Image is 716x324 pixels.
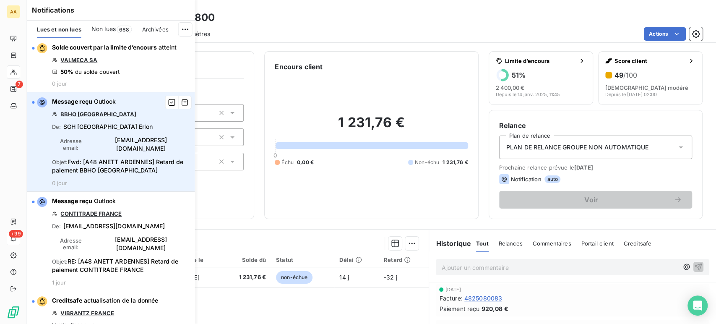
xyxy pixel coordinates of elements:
[27,92,195,192] button: Message reçu OutlookBBHO [GEOGRAPHIC_DATA]De:SGH [GEOGRAPHIC_DATA] ErlonAdresse email:[EMAIL_ADDR...
[614,71,637,79] h6: 49
[94,197,116,204] span: Outlook
[27,192,195,291] button: Message reçu OutlookCONTITRADE FRANCEDe:[EMAIL_ADDRESS][DOMAIN_NAME]Adresse email:[EMAIL_ADDRESS]...
[226,256,266,263] div: Solde dû
[439,294,462,303] span: Facture :
[499,191,692,209] button: Voir
[499,240,523,247] span: Relances
[687,295,708,316] div: Open Intercom Messenger
[52,258,178,273] span: RE: [A48 ANETT ARDENNES] Retard de paiement CONTITRADE FRANCE
[276,256,329,263] div: Statut
[60,57,97,63] a: VALMECA SA
[9,230,23,238] span: +99
[512,71,526,79] h6: 51 %
[614,57,685,64] span: Score client
[52,180,67,186] span: 0 jour
[644,27,686,41] button: Actions
[464,294,503,303] span: 4825080083
[52,159,68,165] span: Objet :
[32,5,190,15] h6: Notifications
[624,240,652,247] span: Creditsafe
[52,258,68,265] span: Objet :
[605,84,688,91] span: [DEMOGRAPHIC_DATA] modéré
[429,238,471,248] h6: Historique
[598,51,703,105] button: Score client49/100[DEMOGRAPHIC_DATA] modéréDepuis le [DATE] 02:00
[52,158,183,174] span: Fwd: [A48 ANETT ARDENNES] Retard de paiement BBHO [GEOGRAPHIC_DATA]
[75,68,120,75] span: du solde couvert
[52,98,92,105] span: Message reçu
[505,57,575,64] span: Limite d’encours
[63,222,164,230] span: [EMAIL_ADDRESS][DOMAIN_NAME]
[84,297,158,304] span: actualisation de la donnée
[506,143,649,152] span: PLAN DE RELANCE GROUPE NON AUTOMATIQUE
[275,114,468,139] h2: 1 231,76 €
[94,98,116,105] span: Outlook
[445,287,461,292] span: [DATE]
[158,44,176,51] span: atteint
[384,256,424,263] div: Retard
[581,240,614,247] span: Portail client
[60,310,114,316] a: VIBRANTZ FRANCE
[533,240,571,247] span: Commentaires
[52,297,82,304] span: Creditsafe
[52,44,156,51] span: Solde couvert par la limite d’encours
[52,138,89,151] span: Adresse email :
[415,159,439,166] span: Non-échu
[496,84,524,91] span: 2 400,00 €
[273,152,277,159] span: 0
[226,273,266,282] span: 1 231,76 €
[511,176,542,183] span: Notification
[91,25,116,33] span: Non lues
[276,271,312,284] span: non-échue
[52,223,61,230] span: De :
[623,71,637,79] span: /100
[499,164,692,171] span: Prochaine relance prévue le
[52,237,89,251] span: Adresse email :
[544,175,560,183] span: auto
[297,159,314,166] span: 0,00 €
[60,111,136,118] a: BBHO [GEOGRAPHIC_DATA]
[7,5,20,18] div: AA
[476,240,489,247] span: Tout
[605,92,657,97] span: Depuis le [DATE] 02:00
[92,235,190,252] span: [EMAIL_ADDRESS][DOMAIN_NAME]
[63,123,152,131] span: SGH [GEOGRAPHIC_DATA] Erlon
[7,306,20,319] img: Logo LeanPay
[117,26,132,33] span: 688
[275,62,323,72] h6: Encours client
[52,123,61,130] span: De :
[339,274,349,281] span: 14 j
[481,304,508,313] span: 920,08 €
[37,26,81,33] span: Lues et non lues
[16,81,23,88] span: 7
[574,164,593,171] span: [DATE]
[443,159,468,166] span: 1 231,76 €
[180,256,216,263] div: Échue le
[92,136,190,153] span: [EMAIL_ADDRESS][DOMAIN_NAME]
[52,279,66,286] span: 1 jour
[281,159,294,166] span: Échu
[499,120,692,131] h6: Relance
[142,26,169,33] span: Archivées
[384,274,397,281] span: -32 j
[339,256,374,263] div: Délai
[439,304,479,313] span: Paiement reçu
[509,196,674,203] span: Voir
[489,51,593,105] button: Limite d’encours51%2 400,00 €Depuis le 14 janv. 2025, 11:45
[52,197,92,204] span: Message reçu
[27,38,195,92] button: Solde couvert par la limite d’encours atteintVALMECA SA50% du solde couvert0 jour
[52,80,67,87] span: 0 jour
[60,68,73,75] span: 50%
[60,210,122,217] a: CONTITRADE FRANCE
